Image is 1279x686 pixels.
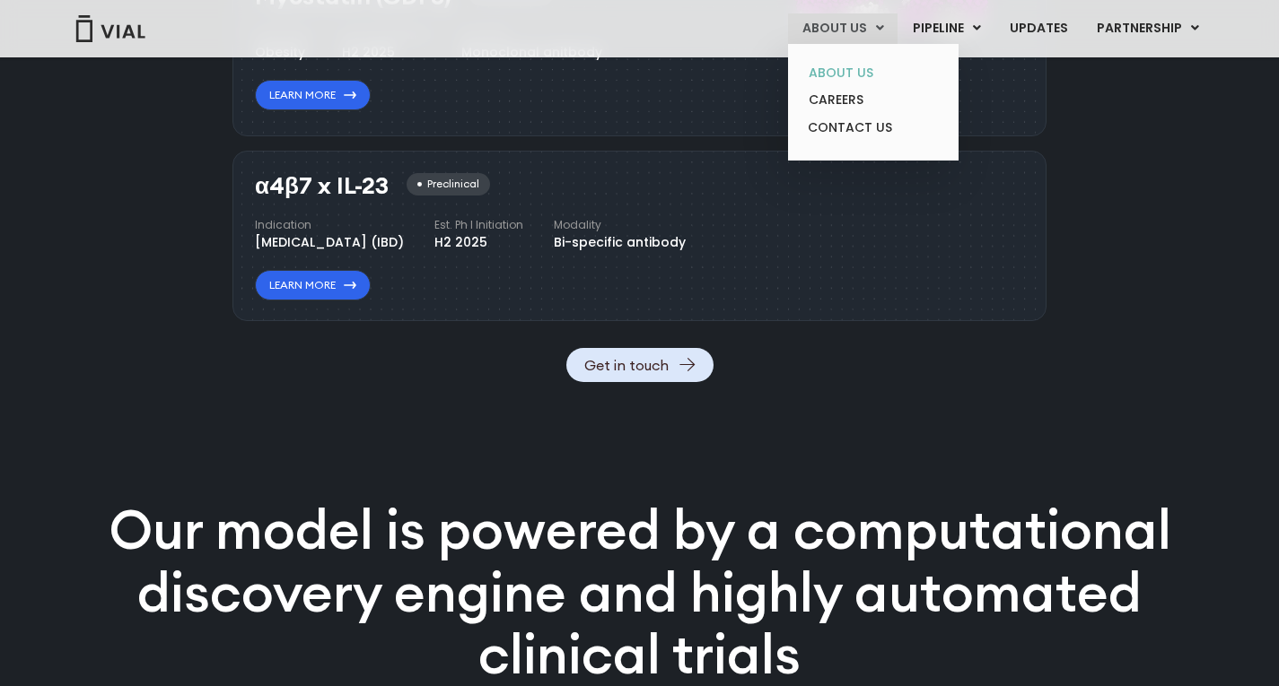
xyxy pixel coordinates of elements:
a: Learn More [255,270,371,300]
a: PIPELINEMenu Toggle [898,13,994,44]
h3: α4β7 x IL-23 [255,173,389,199]
h4: Modality [554,217,686,233]
div: [MEDICAL_DATA] (IBD) [255,233,404,252]
div: Preclinical [407,173,490,195]
a: ABOUT US [794,59,951,87]
a: ABOUT USMenu Toggle [788,13,898,44]
a: Get in touch [566,348,714,382]
a: PARTNERSHIPMenu Toggle [1082,13,1213,44]
div: H2 2025 [434,233,523,252]
a: UPDATES [995,13,1082,44]
a: CAREERS [794,86,951,114]
h4: Indication [255,217,404,233]
p: Our model is powered by a computational discovery engine and highly automated clinical trials [62,499,1218,686]
h4: Est. Ph I Initiation [434,217,523,233]
a: CONTACT US [794,114,951,143]
img: Vial Logo [74,15,146,42]
a: Learn More [255,80,371,110]
div: Bi-specific antibody [554,233,686,252]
